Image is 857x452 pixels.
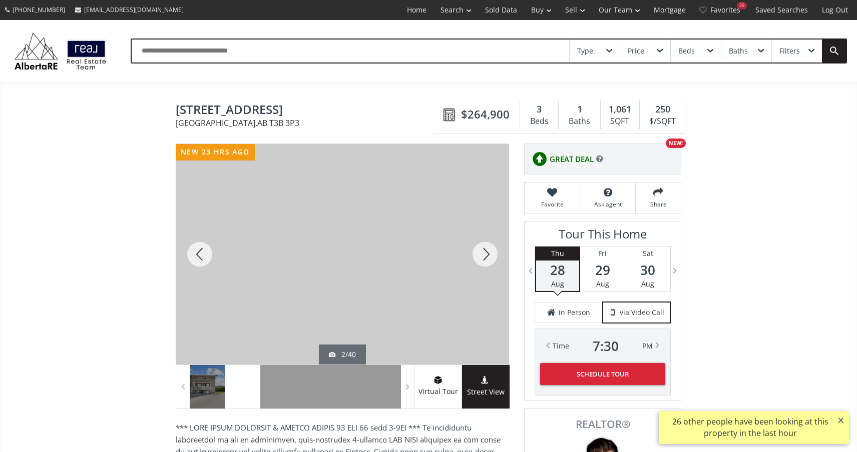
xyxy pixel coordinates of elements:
[176,144,509,364] div: 8112 36 Avenue NW #19 Calgary, AB T3B 3P3 - Photo 2 of 40
[176,119,439,127] span: [GEOGRAPHIC_DATA] , AB T3B 3P3
[609,103,631,116] span: 1,061
[593,339,619,353] span: 7 : 30
[536,419,670,429] span: REALTOR®
[559,307,590,317] span: in Person
[530,200,575,208] span: Favorite
[525,103,553,116] div: 3
[176,103,439,118] span: 8112 36 Avenue NW #19
[678,47,695,54] div: Beds
[779,47,800,54] div: Filters
[329,349,356,359] div: 2/40
[414,365,462,408] a: virtual tour iconVirtual Tour
[564,103,595,116] div: 1
[737,2,747,9] div: 25
[620,307,664,317] span: via Video Call
[664,416,836,439] div: 26 other people have been looking at this property in the last hour
[13,5,65,14] span: [PHONE_NUMBER]
[641,200,676,208] span: Share
[536,246,579,260] div: Thu
[10,30,111,72] img: Logo
[550,154,594,164] span: GREAT DEAL
[577,47,593,54] div: Type
[596,279,609,288] span: Aug
[585,200,630,208] span: Ask agent
[833,411,849,429] button: ×
[564,114,595,129] div: Baths
[433,376,443,384] img: virtual tour icon
[625,246,670,260] div: Sat
[729,47,748,54] div: Baths
[666,138,686,148] div: NEW!
[606,114,634,129] div: SQFT
[625,263,670,277] span: 30
[70,0,189,19] a: [EMAIL_ADDRESS][DOMAIN_NAME]
[628,47,644,54] div: Price
[540,363,665,385] button: Schedule Tour
[645,103,681,116] div: 250
[462,386,510,398] span: Street View
[641,279,654,288] span: Aug
[580,263,625,277] span: 29
[535,227,671,246] h3: Tour This Home
[525,114,553,129] div: Beds
[551,279,564,288] span: Aug
[580,246,625,260] div: Fri
[461,106,510,122] span: $264,900
[553,339,653,353] div: Time PM
[414,386,462,397] span: Virtual Tour
[176,144,255,160] div: new 23 hrs ago
[530,149,550,169] img: rating icon
[536,263,579,277] span: 28
[84,5,184,14] span: [EMAIL_ADDRESS][DOMAIN_NAME]
[645,114,681,129] div: $/SQFT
